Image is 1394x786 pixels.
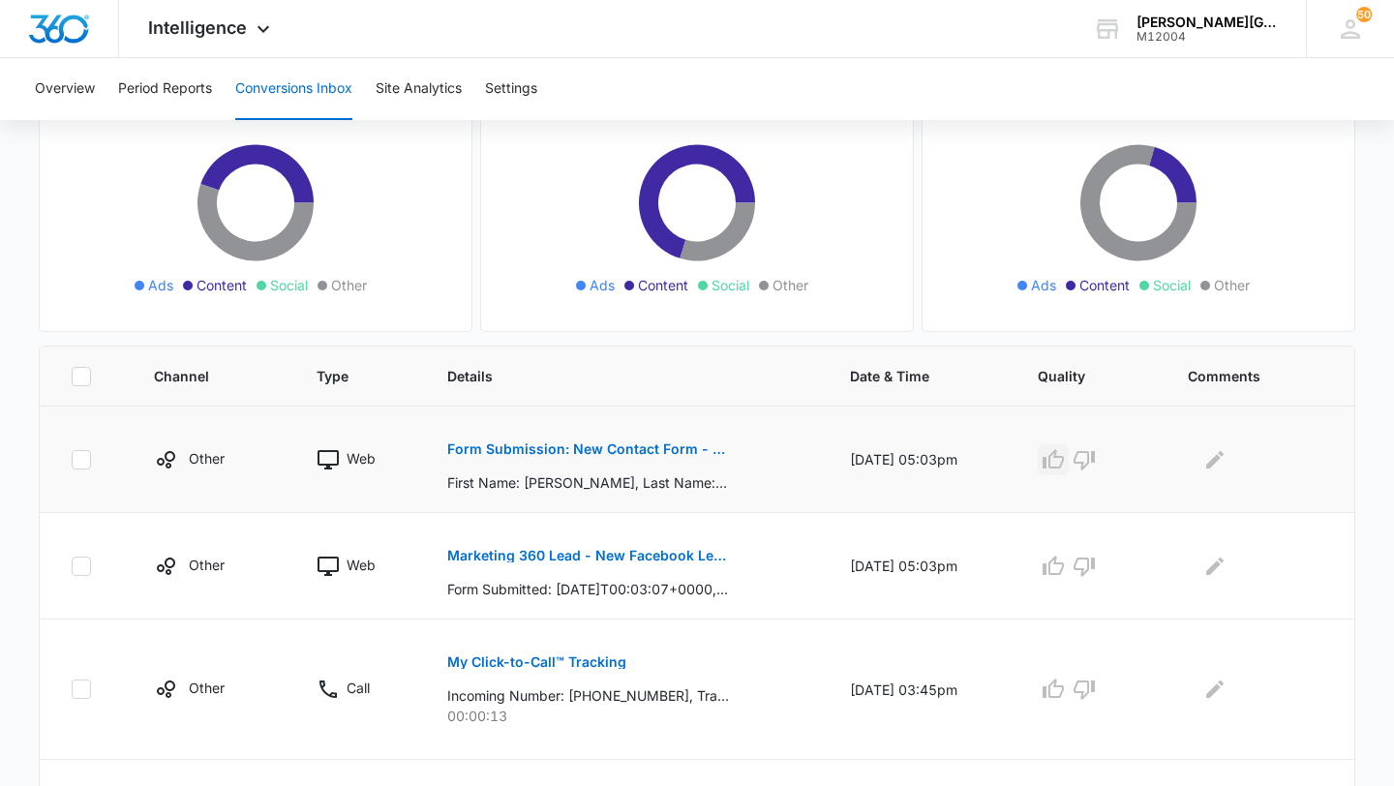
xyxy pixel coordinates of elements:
[850,366,964,386] span: Date & Time
[235,58,352,120] button: Conversions Inbox
[447,685,729,706] p: Incoming Number: [PHONE_NUMBER], Tracking Number: [PHONE_NUMBER], Ring To: [PHONE_NUMBER], Caller...
[827,407,1015,513] td: [DATE] 05:03pm
[447,579,729,599] p: Form Submitted: [DATE]T00:03:07+0000, Name: [PERSON_NAME], Phone: [PHONE_NUMBER], Email: [EMAIL_A...
[447,532,729,579] button: Marketing 360 Lead - New Facebook Lead - summer camps form kids 3 locations
[270,275,308,295] span: Social
[317,366,373,386] span: Type
[148,275,173,295] span: Ads
[638,275,688,295] span: Content
[1199,444,1230,475] button: Edit Comments
[827,513,1015,620] td: [DATE] 05:03pm
[827,620,1015,760] td: [DATE] 03:45pm
[154,366,242,386] span: Channel
[1214,275,1250,295] span: Other
[447,366,774,386] span: Details
[347,678,370,698] p: Call
[485,58,537,120] button: Settings
[1199,551,1230,582] button: Edit Comments
[712,275,749,295] span: Social
[347,555,376,575] p: Web
[148,17,247,38] span: Intelligence
[189,555,225,575] p: Other
[1079,275,1130,295] span: Content
[447,472,729,493] p: First Name: [PERSON_NAME], Last Name: De, Email: [PERSON_NAME][EMAIL_ADDRESS][PERSON_NAME][DOMAIN...
[197,275,247,295] span: Content
[447,655,626,669] p: My Click-to-Call™ Tracking
[1038,366,1112,386] span: Quality
[447,639,626,685] button: My Click-to-Call™ Tracking
[189,448,225,469] p: Other
[447,426,729,472] button: Form Submission: New Contact Form - [PERSON_NAME] Tennis
[1031,275,1056,295] span: Ads
[1136,30,1278,44] div: account id
[189,678,225,698] p: Other
[447,549,729,562] p: Marketing 360 Lead - New Facebook Lead - summer camps form kids 3 locations
[347,448,376,469] p: Web
[1356,7,1372,22] span: 50
[118,58,212,120] button: Period Reports
[773,275,808,295] span: Other
[35,58,95,120] button: Overview
[1136,15,1278,30] div: account name
[590,275,615,295] span: Ads
[1153,275,1191,295] span: Social
[1188,366,1295,386] span: Comments
[331,275,367,295] span: Other
[447,442,729,456] p: Form Submission: New Contact Form - [PERSON_NAME] Tennis
[447,706,803,726] p: 00:00:13
[376,58,462,120] button: Site Analytics
[1356,7,1372,22] div: notifications count
[1199,674,1230,705] button: Edit Comments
